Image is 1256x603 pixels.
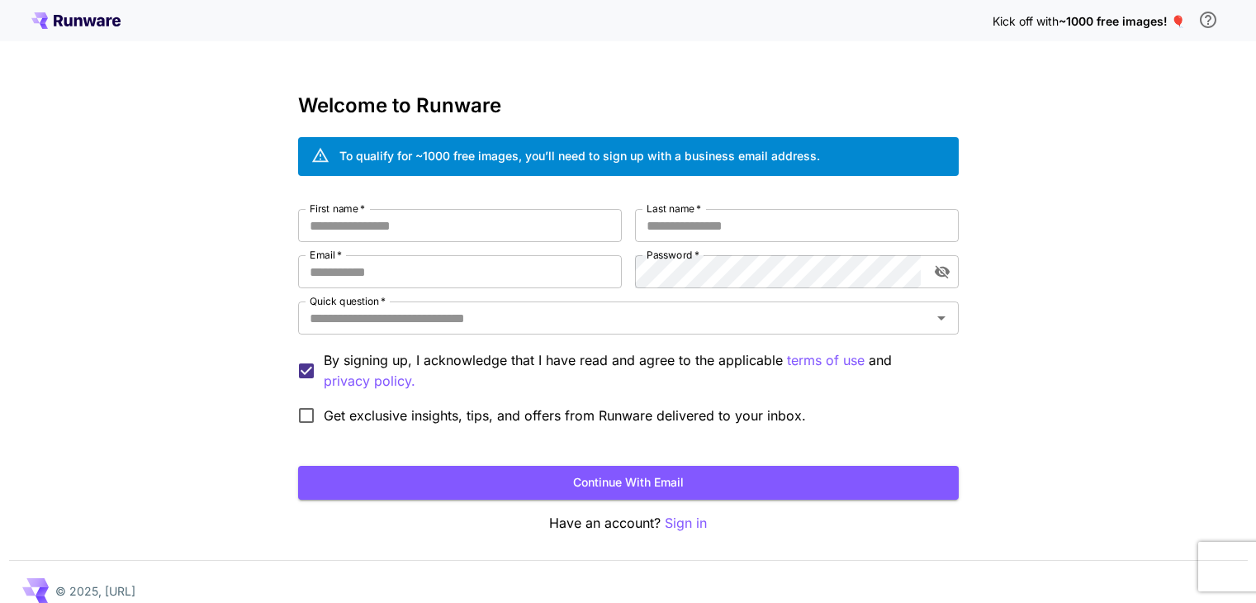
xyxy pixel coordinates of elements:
[298,513,959,534] p: Have an account?
[324,371,415,392] button: By signing up, I acknowledge that I have read and agree to the applicable terms of use and
[298,466,959,500] button: Continue with email
[310,294,386,308] label: Quick question
[787,350,865,371] p: terms of use
[1192,3,1225,36] button: In order to qualify for free credit, you need to sign up with a business email address and click ...
[310,202,365,216] label: First name
[647,202,701,216] label: Last name
[324,350,946,392] p: By signing up, I acknowledge that I have read and agree to the applicable and
[324,371,415,392] p: privacy policy.
[647,248,699,262] label: Password
[310,248,342,262] label: Email
[324,406,806,425] span: Get exclusive insights, tips, and offers from Runware delivered to your inbox.
[55,582,135,600] p: © 2025, [URL]
[339,147,820,164] div: To qualify for ~1000 free images, you’ll need to sign up with a business email address.
[787,350,865,371] button: By signing up, I acknowledge that I have read and agree to the applicable and privacy policy.
[665,513,707,534] button: Sign in
[930,306,953,330] button: Open
[298,94,959,117] h3: Welcome to Runware
[993,14,1059,28] span: Kick off with
[1059,14,1185,28] span: ~1000 free images! 🎈
[927,257,957,287] button: toggle password visibility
